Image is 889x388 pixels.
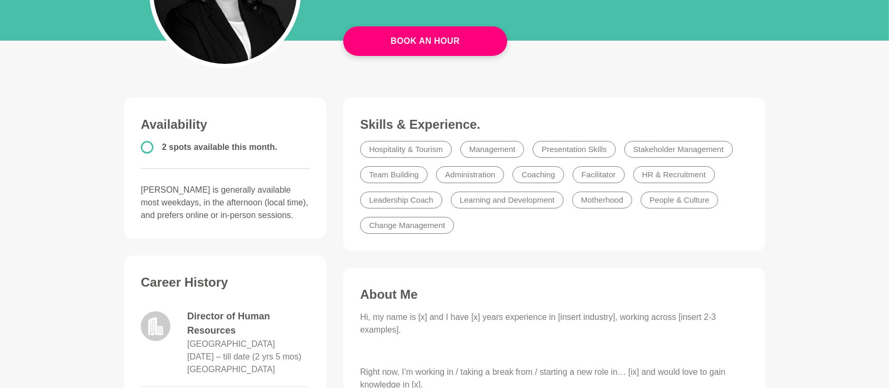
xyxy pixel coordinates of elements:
h3: About Me [360,287,748,302]
dd: [GEOGRAPHIC_DATA] [187,363,275,376]
a: Book An Hour [343,26,507,56]
dd: Director of Human Resources [187,309,310,338]
p: Hi, my name is [x] and I have [x] years experience in [insert industry], working across [insert 2... [360,311,748,336]
span: 2 spots available this month. [162,143,277,152]
p: [PERSON_NAME] is generally available most weekdays, in the afternoon (local time), and prefers on... [141,184,310,222]
h3: Availability [141,117,310,133]
dd: April 2023 – till date (2 yrs 5 mos) [187,351,302,363]
img: logo [141,311,170,341]
h3: Career History [141,275,310,290]
h3: Skills & Experience. [360,117,748,133]
dd: [GEOGRAPHIC_DATA] [187,338,275,351]
time: [DATE] – till date (2 yrs 5 mos) [187,352,302,361]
